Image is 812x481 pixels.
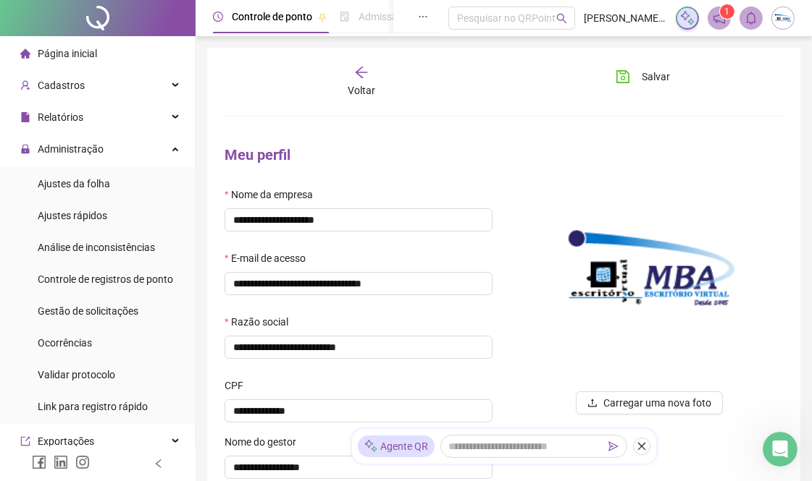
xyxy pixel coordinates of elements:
span: left [154,459,164,469]
button: uploadCarregar uma nova foto [576,391,723,414]
span: clock-circle [213,12,223,22]
label: Razão social [225,314,298,330]
span: pushpin [318,13,327,22]
button: Tarefas [217,348,290,406]
span: Controle de registros de ponto [38,273,173,285]
span: linkedin [54,455,68,469]
span: save [616,69,630,84]
img: 90358 [772,7,794,29]
span: Ajuda [167,384,196,394]
span: Ajustes da folha [38,178,110,190]
span: lock [20,144,30,154]
span: Gestão de solicitações [38,305,138,317]
span: file [20,112,30,122]
img: Profile image for Gabriel [183,23,212,52]
span: export [20,436,30,446]
label: Nome da empresa [225,187,322,203]
span: 1 [725,7,730,17]
p: Olá 👋 [29,103,261,127]
span: user-add [20,80,30,90]
img: sparkle-icon.fc2bf0ac1784a2077858766a79e2daf3.svg [364,439,378,454]
button: Ajuda [145,348,217,406]
span: Carregar uma nova foto [603,395,711,411]
span: Mensagens [80,384,137,394]
span: Admissão digital [359,11,433,22]
p: • [77,315,83,330]
div: Normalmente respondemos em alguns minutos [30,222,242,252]
span: close [637,441,647,451]
span: Ocorrências [38,337,92,349]
span: upload [587,398,598,408]
label: CPF [225,378,253,393]
button: Mensagens [72,348,145,406]
sup: 1 [720,4,734,19]
span: bell [745,12,758,25]
span: file-done [340,12,350,22]
span: ellipsis [418,12,428,22]
span: facebook [32,455,46,469]
div: Fechar [249,23,275,49]
span: Salvar [642,69,670,85]
img: 90358 [541,163,757,379]
iframe: Intercom live chat [763,432,798,467]
div: Envie uma mensagemNormalmente respondemos em alguns minutos [14,195,275,265]
img: logo [29,27,52,51]
span: arrow-left [354,65,369,80]
p: Como podemos ajudar? [29,127,261,176]
span: Controle de ponto [232,11,312,22]
span: instagram [75,455,90,469]
span: Tarefas [235,384,272,394]
label: Nome do gestor [225,434,306,450]
span: Relatórios [38,111,83,123]
span: home [20,48,30,59]
div: Envie uma mensagem [30,207,242,222]
span: notification [713,12,726,25]
span: Cadastros [38,80,85,91]
label: E-mail de acesso [225,250,315,266]
span: Validar protocolo [38,369,115,380]
h4: Meu perfil [225,145,493,165]
span: Início [21,384,52,394]
span: Administração [38,143,104,155]
img: sparkle-icon.fc2bf0ac1784a2077858766a79e2daf3.svg [679,10,695,26]
span: Voltar [348,85,375,96]
span: Página inicial [38,48,97,59]
span: Ajustes rápidos [38,210,107,221]
span: Link para registro rápido [38,401,148,412]
span: [PERSON_NAME][DATE] - MBA Escritorio Virtual [584,10,667,26]
img: Profile image for Ronald [155,23,184,52]
span: Exportações [38,435,94,447]
p: 3 etapas [30,315,74,330]
div: Agente QR [358,435,435,457]
p: Cerca de 4 minutos [85,315,185,330]
span: Análise de inconsistências [38,242,155,253]
span: search [556,13,567,24]
img: Profile image for Maria [210,23,239,52]
div: Vamos mudar a forma de controlar o ponto? [30,284,248,315]
div: Vamos mudar a forma de controlar o ponto?3 etapas•Cerca de 4 minutos [14,272,275,377]
button: Salvar [605,65,681,88]
span: send [608,441,619,451]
